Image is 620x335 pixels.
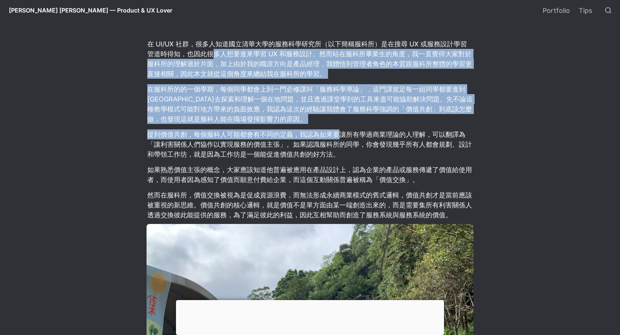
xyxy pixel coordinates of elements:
p: 然而在服科所，價值交換被視為是促成資源浪費，而無法形成永續商業模式的舊式邏輯，價值共創才是當前應該被重視的新思維。價值共創的核心邏輯，就是價值不是單方面由某一端創造出來的，而是需要集所有利害關係... [147,189,473,221]
p: 在 UI/UX 社群，很多人知道國立清華大學的服務科學研究所（以下簡稱服科所）是在搜尋 UX 或服務設計學習管道時得知，也因此很多人想要進來學習 UX 和服務設計。然而站在服科所畢業生的角度，我... [147,38,473,80]
p: 提到價值共創，每個服科人可能都會有不同的定義，我認為如果要讓所有學過商業理論的人理解，可以翻譯為「讓利害關係人們協作以實現服務的價值主張」。如果認識服科所的同學，你會發現幾乎所有人都會規劃、設計... [147,128,473,160]
p: 在服科所的的一個學期，每個同學都會上到一門必修課叫「服務科學導論」，這門課規定每一組同學都要進到[GEOGRAPHIC_DATA]去探索和理解一個在地問題，並且透過課堂學到的工具來盡可能協助解決... [147,83,473,125]
p: 如果熟悉價值主張的概念，大家應該知道他普遍被應用在產品設計上，認為企業的產品或服務傳遞了價值給使用者，而使用者因為感知了價值而願意付費給企業，而這個互動關係普遍被稱為「價值交換」。 [147,164,473,186]
span: [PERSON_NAME] [PERSON_NAME] — Product & UX Lover [9,7,172,14]
iframe: Advertisement [176,300,444,333]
